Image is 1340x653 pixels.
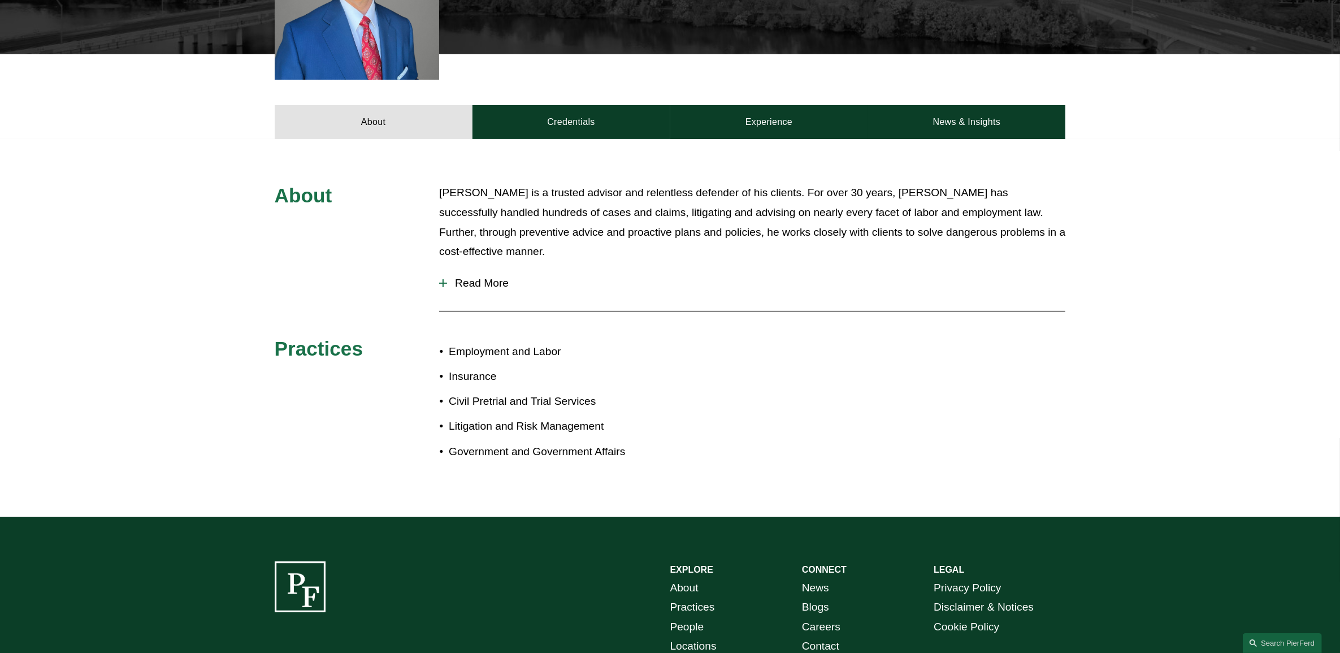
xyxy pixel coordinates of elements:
a: About [275,105,472,139]
span: About [275,184,332,206]
a: News & Insights [868,105,1065,139]
a: Disclaimer & Notices [934,598,1034,617]
p: [PERSON_NAME] is a trusted advisor and relentless defender of his clients. For over 30 years, [PE... [439,183,1065,261]
p: Litigation and Risk Management [449,417,670,436]
a: Search this site [1243,633,1322,653]
strong: CONNECT [802,565,847,574]
a: Credentials [472,105,670,139]
a: Careers [802,617,840,637]
a: Practices [670,598,715,617]
a: News [802,578,829,598]
p: Employment and Labor [449,342,670,362]
p: Insurance [449,367,670,387]
a: Cookie Policy [934,617,999,637]
p: Government and Government Affairs [449,442,670,462]
strong: EXPLORE [670,565,713,574]
a: Experience [670,105,868,139]
a: Blogs [802,598,829,617]
a: Privacy Policy [934,578,1001,598]
strong: LEGAL [934,565,964,574]
span: Practices [275,338,363,360]
a: People [670,617,704,637]
span: Read More [447,277,1065,289]
button: Read More [439,269,1065,298]
p: Civil Pretrial and Trial Services [449,392,670,412]
a: About [670,578,699,598]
